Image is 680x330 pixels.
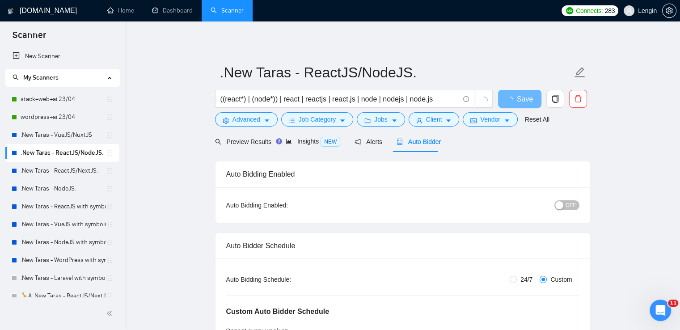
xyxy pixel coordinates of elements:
[21,216,106,233] a: .New Taras - VueJS with symbols
[289,117,295,124] span: bars
[547,95,564,103] span: copy
[106,185,113,192] span: holder
[106,131,113,139] span: holder
[232,114,260,124] span: Advanced
[321,137,340,147] span: NEW
[226,275,344,284] div: Auto Bidding Schedule:
[5,162,119,180] li: .New Taras - ReactJS/NextJS.
[570,95,587,103] span: delete
[470,117,477,124] span: idcard
[626,8,632,14] span: user
[21,144,106,162] a: .New Taras - ReactJS/NodeJS.
[5,144,119,162] li: .New Taras - ReactJS/NodeJS.
[106,275,113,282] span: holder
[663,7,676,14] span: setting
[21,233,106,251] a: .New Taras - NodeJS with symbols
[5,47,119,65] li: New Scanner
[504,117,510,124] span: caret-down
[106,96,113,103] span: holder
[226,233,579,258] div: Auto Bidder Schedule
[21,269,106,287] a: .New Taras - Laravel with symbols
[364,117,371,124] span: folder
[106,167,113,174] span: holder
[21,162,106,180] a: .New Taras - ReactJS/NextJS.
[5,233,119,251] li: .New Taras - NodeJS with symbols
[226,200,344,210] div: Auto Bidding Enabled:
[355,138,382,145] span: Alerts
[106,257,113,264] span: holder
[21,90,106,108] a: stack+web+ai 23/04
[5,287,119,305] li: 🦒A .New Taras - ReactJS/NextJS usual 23/04
[264,117,270,124] span: caret-down
[566,200,576,210] span: OFF
[13,74,59,81] span: My Scanners
[650,300,671,321] iframe: Intercom live chat
[357,112,405,127] button: folderJobscaret-down
[152,7,193,14] a: dashboardDashboard
[215,138,271,145] span: Preview Results
[215,139,221,145] span: search
[480,114,500,124] span: Vendor
[275,137,283,145] div: Tooltip anchor
[416,117,422,124] span: user
[5,126,119,144] li: .New Taras - VueJS/NuxtJS
[5,251,119,269] li: .New Taras - WordPress with symbols
[106,221,113,228] span: holder
[106,203,113,210] span: holder
[463,112,517,127] button: idcardVendorcaret-down
[106,239,113,246] span: holder
[21,108,106,126] a: wordpress+ai 23/04
[480,97,488,105] span: loading
[391,117,397,124] span: caret-down
[226,306,329,317] h5: Custom Auto Bidder Schedule
[506,97,517,104] span: loading
[463,96,469,102] span: info-circle
[5,29,53,47] span: Scanner
[662,4,676,18] button: setting
[604,6,614,16] span: 283
[220,93,459,105] input: Search Freelance Jobs...
[339,117,346,124] span: caret-down
[547,275,575,284] span: Custom
[397,138,441,145] span: Auto Bidder
[409,112,460,127] button: userClientcaret-down
[8,4,14,18] img: logo
[576,6,603,16] span: Connects:
[574,67,586,78] span: edit
[106,114,113,121] span: holder
[5,90,119,108] li: stack+web+ai 23/04
[13,74,19,80] span: search
[21,287,106,305] a: 🦒A .New Taras - ReactJS/NextJS usual 23/04
[5,269,119,287] li: .New Taras - Laravel with symbols
[668,300,678,307] span: 11
[226,161,579,187] div: Auto Bidding Enabled
[281,112,353,127] button: barsJob Categorycaret-down
[397,139,403,145] span: robot
[106,292,113,300] span: holder
[525,114,549,124] a: Reset All
[211,7,244,14] a: searchScanner
[5,198,119,216] li: .New Taras - ReactJS with symbols
[21,180,106,198] a: .New Taras - NodeJS.
[517,93,533,105] span: Save
[546,90,564,108] button: copy
[220,61,572,84] input: Scanner name...
[445,117,452,124] span: caret-down
[21,126,106,144] a: .New Taras - VueJS/NuxtJS
[569,90,587,108] button: delete
[566,7,573,14] img: upwork-logo.png
[286,138,292,144] span: area-chart
[23,74,59,81] span: My Scanners
[215,112,278,127] button: settingAdvancedcaret-down
[355,139,361,145] span: notification
[374,114,388,124] span: Jobs
[299,114,336,124] span: Job Category
[107,7,134,14] a: homeHome
[5,108,119,126] li: wordpress+ai 23/04
[5,180,119,198] li: .New Taras - NodeJS.
[21,251,106,269] a: .New Taras - WordPress with symbols
[223,117,229,124] span: setting
[426,114,442,124] span: Client
[286,138,340,145] span: Insights
[517,275,536,284] span: 24/7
